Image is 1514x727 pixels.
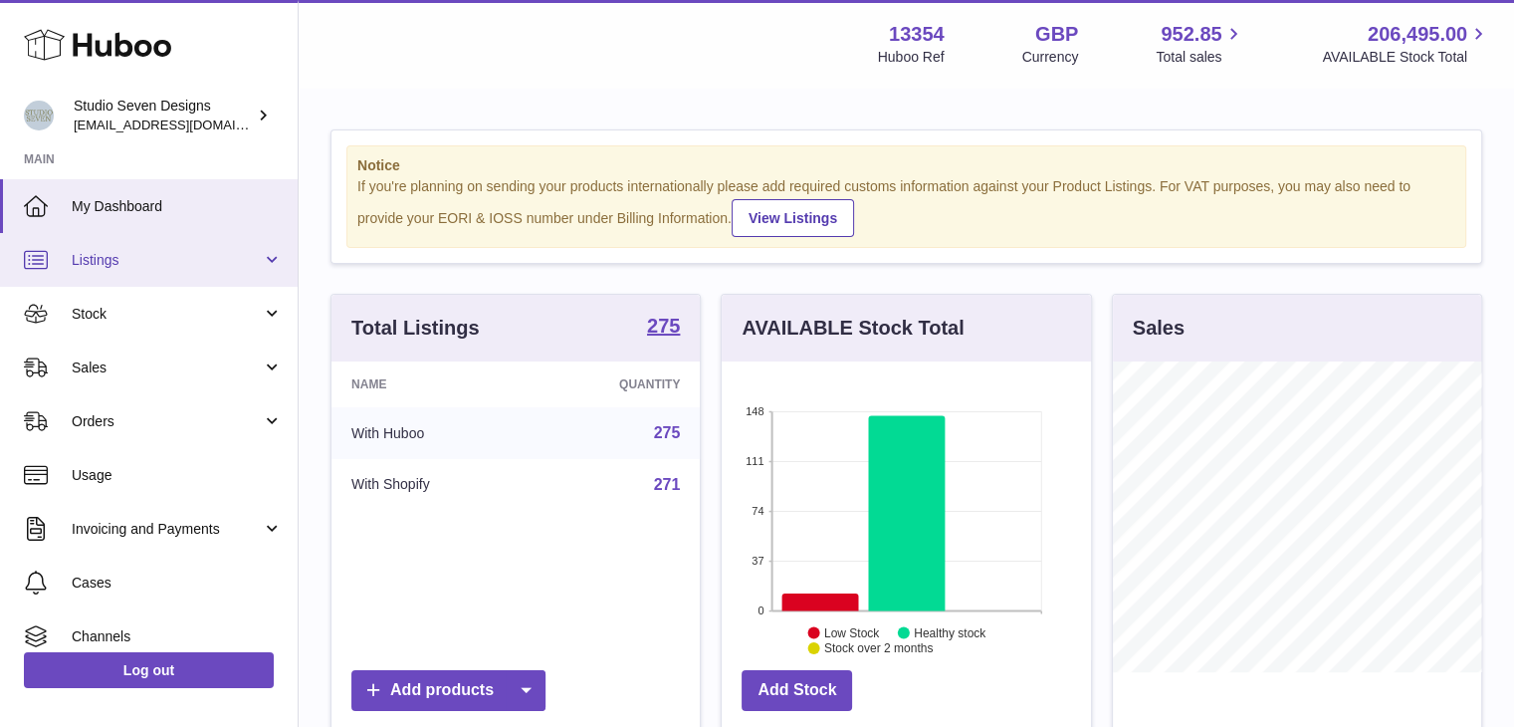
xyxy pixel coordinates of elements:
[24,652,274,688] a: Log out
[742,670,852,711] a: Add Stock
[72,359,262,377] span: Sales
[753,505,764,517] text: 74
[746,455,763,467] text: 111
[72,520,262,539] span: Invoicing and Payments
[357,156,1455,175] strong: Notice
[72,251,262,270] span: Listings
[72,197,283,216] span: My Dashboard
[654,476,681,493] a: 271
[74,117,293,132] span: [EMAIL_ADDRESS][DOMAIN_NAME]
[24,101,54,130] img: contact.studiosevendesigns@gmail.com
[824,641,933,655] text: Stock over 2 months
[331,362,531,407] th: Name
[647,316,680,336] strong: 275
[647,316,680,340] a: 275
[1133,315,1185,342] h3: Sales
[351,670,545,711] a: Add products
[331,407,531,459] td: With Huboo
[72,627,283,646] span: Channels
[531,362,701,407] th: Quantity
[824,625,880,639] text: Low Stock
[1035,21,1078,48] strong: GBP
[72,305,262,324] span: Stock
[351,315,480,342] h3: Total Listings
[1368,21,1467,48] span: 206,495.00
[878,48,945,67] div: Huboo Ref
[72,466,283,485] span: Usage
[746,405,763,417] text: 148
[331,459,531,511] td: With Shopify
[654,424,681,441] a: 275
[1322,48,1490,67] span: AVAILABLE Stock Total
[1322,21,1490,67] a: 206,495.00 AVAILABLE Stock Total
[1161,21,1221,48] span: 952.85
[72,574,283,593] span: Cases
[732,199,854,237] a: View Listings
[1022,48,1079,67] div: Currency
[889,21,945,48] strong: 13354
[742,315,964,342] h3: AVAILABLE Stock Total
[753,555,764,567] text: 37
[1156,21,1244,67] a: 952.85 Total sales
[72,412,262,431] span: Orders
[357,177,1455,237] div: If you're planning on sending your products internationally please add required customs informati...
[1156,48,1244,67] span: Total sales
[758,605,764,616] text: 0
[914,625,986,639] text: Healthy stock
[74,97,253,134] div: Studio Seven Designs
